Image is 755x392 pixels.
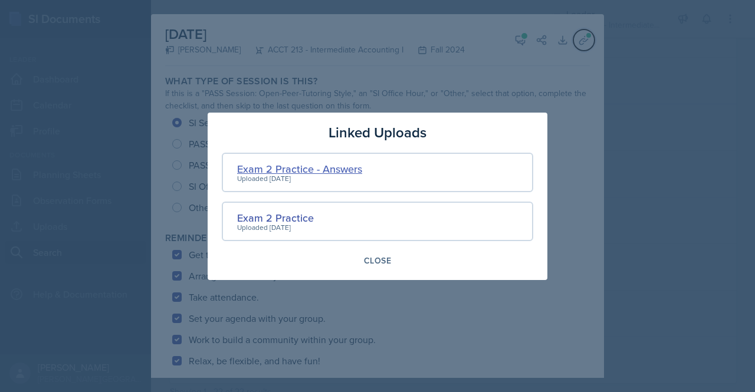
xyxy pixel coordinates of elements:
div: Exam 2 Practice [237,210,314,226]
h3: Linked Uploads [329,122,426,143]
div: Exam 2 Practice - Answers [237,161,362,177]
div: Uploaded [DATE] [237,173,362,184]
div: Close [364,256,391,265]
div: Uploaded [DATE] [237,222,314,233]
button: Close [356,251,399,271]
